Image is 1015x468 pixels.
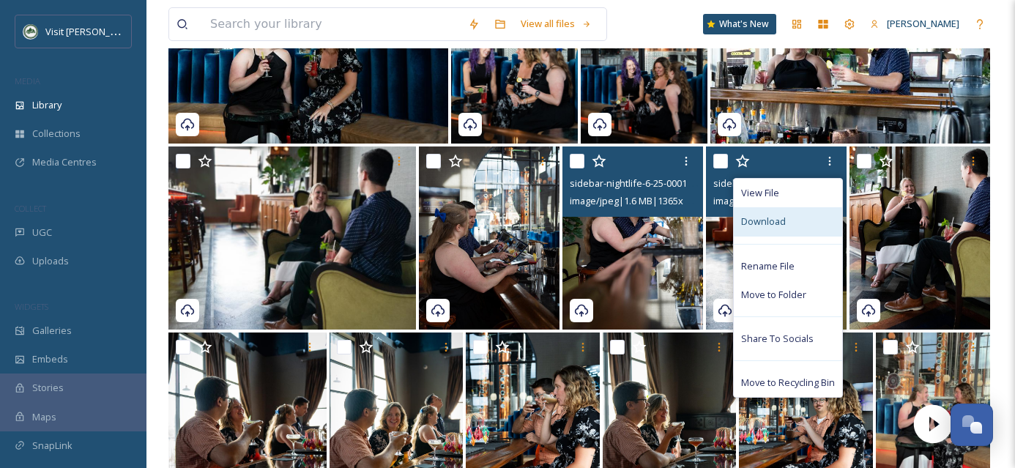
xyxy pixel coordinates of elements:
span: Collections [32,127,81,141]
span: View File [741,186,779,200]
span: Move to Folder [741,288,806,302]
span: Share To Socials [741,332,814,346]
span: [PERSON_NAME] [887,17,959,30]
a: View all files [513,10,599,38]
span: image/jpeg | 1.54 MB | 1365 x 2048 [713,193,852,207]
span: Library [32,98,62,112]
span: Maps [32,410,56,424]
span: Move to Recycling Bin [741,376,835,390]
span: Stories [32,381,64,395]
a: What's New [703,14,776,34]
img: Unknown.png [23,24,38,39]
span: WIDGETS [15,301,48,312]
span: COLLECT [15,203,46,214]
span: Galleries [32,324,72,338]
span: Rename File [741,259,795,273]
span: Embeds [32,352,68,366]
span: Media Centres [32,155,97,169]
span: sidebar-nightlife-6-25-00008.jpg [713,176,851,190]
span: sidebar-nightlife-6-25-00010.jpg [570,176,707,190]
button: Open Chat [951,404,993,446]
span: MEDIA [15,75,40,86]
span: SnapLink [32,439,72,453]
span: UGC [32,226,52,239]
a: [PERSON_NAME] [863,10,967,38]
img: sidebar-nightlife-6-25-00009.jpg [419,146,559,330]
span: Visit [PERSON_NAME] [45,24,138,38]
img: sidebar-nightlife-6-25-00006.jpg [849,146,990,330]
span: image/jpeg | 1.6 MB | 1365 x 2048 [570,193,704,207]
input: Search your library [203,8,461,40]
img: sidebar-nightlife-6-25-00008.jpg [706,146,847,330]
img: sidebar-nightlife-6-25-00007.jpg [168,146,416,330]
span: Uploads [32,254,69,268]
img: sidebar-nightlife-6-25-00010.jpg [562,146,703,330]
span: Download [741,215,786,229]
